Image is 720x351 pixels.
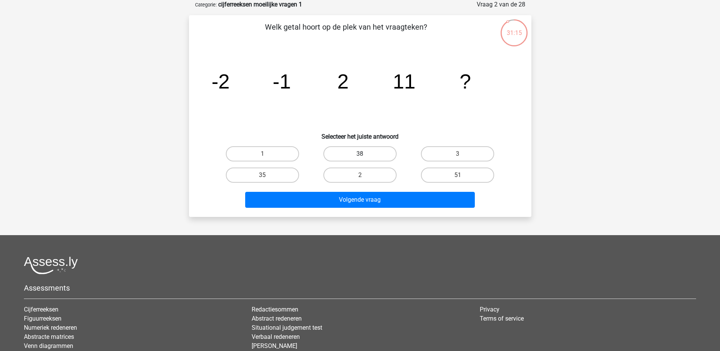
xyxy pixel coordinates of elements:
[24,342,73,349] a: Venn diagrammen
[226,168,299,183] label: 35
[218,1,302,8] strong: cijferreeksen moeilijke vragen 1
[201,21,491,44] p: Welk getal hoort op de plek van het vraagteken?
[24,306,58,313] a: Cijferreeksen
[323,168,397,183] label: 2
[480,315,524,322] a: Terms of service
[24,315,61,322] a: Figuurreeksen
[252,333,300,340] a: Verbaal redeneren
[245,192,475,208] button: Volgende vraag
[24,283,696,292] h5: Assessments
[337,70,348,93] tspan: 2
[480,306,499,313] a: Privacy
[24,324,77,331] a: Numeriek redeneren
[24,256,78,274] img: Assessly logo
[252,315,302,322] a: Abstract redeneren
[421,146,494,161] label: 3
[195,2,217,8] small: Categorie:
[211,70,230,93] tspan: -2
[323,146,397,161] label: 38
[24,333,74,340] a: Abstracte matrices
[226,146,299,161] label: 1
[392,70,415,93] tspan: 11
[252,306,298,313] a: Redactiesommen
[201,127,519,140] h6: Selecteer het juiste antwoord
[252,324,322,331] a: Situational judgement test
[273,70,291,93] tspan: -1
[252,342,297,349] a: [PERSON_NAME]
[500,19,528,38] div: 31:15
[421,168,494,183] label: 51
[460,70,471,93] tspan: ?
